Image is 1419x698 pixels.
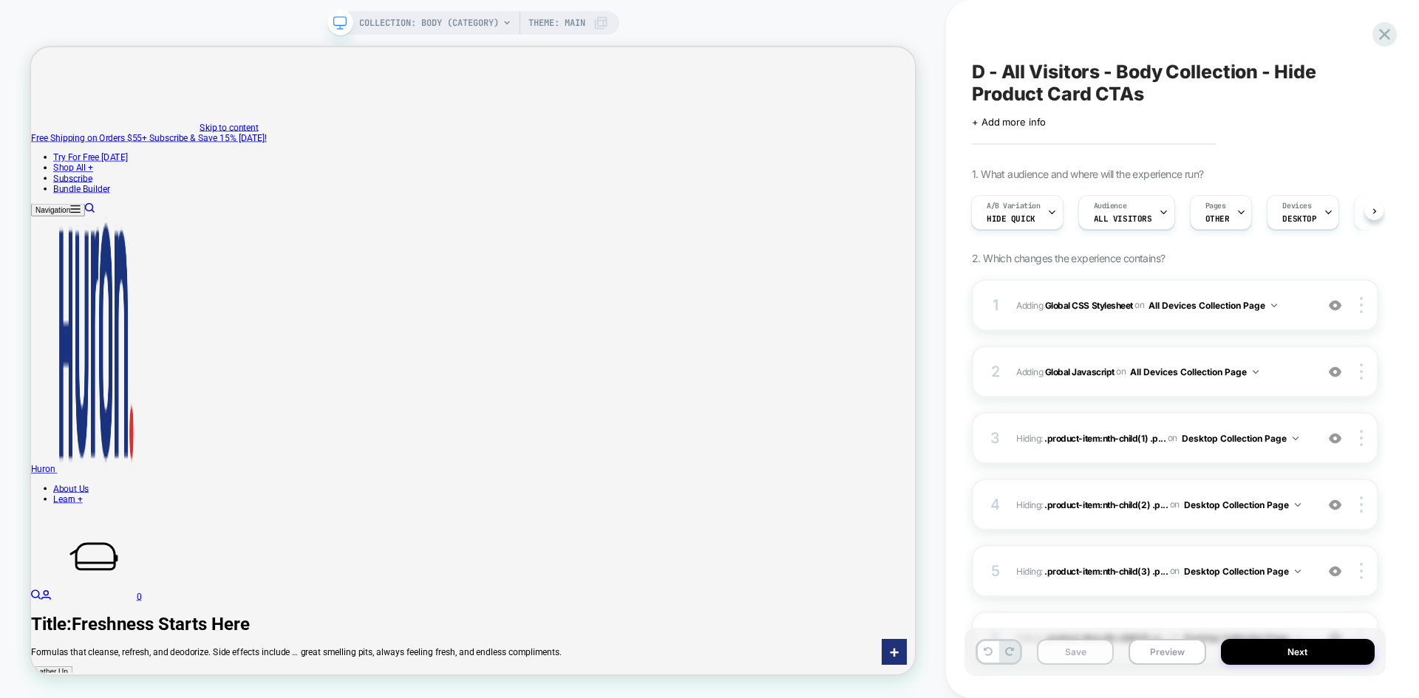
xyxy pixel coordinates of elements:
img: crossed eye [1329,499,1341,511]
a: Shop All + [30,154,83,168]
span: Hiding : [1016,562,1308,581]
div: 3 [988,425,1003,451]
button: All Devices Collection Page [1149,296,1277,315]
span: on [1168,430,1177,446]
img: close [1360,430,1363,446]
span: on [1170,496,1180,513]
span: + Add more info [972,116,1046,128]
img: close [1360,363,1363,380]
span: Hiding : [1016,496,1308,514]
button: Preview [1129,639,1205,665]
div: 4 [988,491,1003,518]
span: DESKTOP [1282,213,1316,224]
span: Theme: MAIN [528,11,585,35]
a: Bundle Builder [30,182,105,196]
a: Search [72,210,85,224]
span: .product-item:nth-child(1) .p... [1044,432,1166,443]
img: Huron brand logo [35,225,138,567]
div: 2 [988,358,1003,385]
img: crossed eye [1329,565,1341,578]
span: 1. What audience and where will the experience run? [972,168,1203,180]
img: close [1360,496,1363,513]
span: Hiding : [1016,429,1308,448]
span: Adding [1016,363,1308,381]
button: Desktop Collection Page [1182,429,1299,448]
a: Skip to content [225,100,303,114]
button: Desktop Collection Page [1184,496,1301,514]
a: Subscribe [30,168,81,182]
a: Learn + [30,595,69,609]
img: down arrow [1295,569,1301,573]
span: A/B Variation [987,201,1041,211]
img: down arrow [1253,370,1259,374]
div: 1 [988,292,1003,318]
div: 6 [988,624,1003,651]
span: on [1116,363,1126,380]
a: About Us [30,581,77,595]
span: on [1170,563,1180,579]
img: close [1360,563,1363,579]
img: crossed eye [1329,432,1341,445]
span: All Visitors [1094,213,1152,224]
b: Global Javascript [1045,366,1115,377]
span: .product-item:nth-child(3) .p... [1044,565,1168,576]
span: Devices [1282,201,1311,211]
span: Adding [1016,296,1308,315]
img: down arrow [1271,304,1277,307]
button: Desktop Collection Page [1184,562,1301,581]
div: 5 [988,558,1003,584]
span: Hide quick [987,213,1035,224]
span: Pages [1205,201,1226,211]
button: Save [1037,639,1114,665]
b: Global CSS Stylesheet [1045,299,1133,310]
span: Navigation [6,212,52,223]
button: Next [1221,639,1375,665]
img: close [1360,297,1363,313]
button: All Devices Collection Page [1130,363,1259,381]
img: down arrow [1295,503,1301,507]
img: down arrow [1293,437,1299,440]
span: D - All Visitors - Body Collection - Hide Product Card CTAs [972,61,1378,105]
span: OTHER [1205,213,1230,224]
img: crossed eye [1329,299,1341,312]
span: .product-item:nth-child(2) .p... [1044,499,1168,510]
span: 2. Which changes the experience contains? [972,252,1165,264]
span: Audience [1094,201,1127,211]
span: Trigger [1369,201,1398,211]
span: Subscribe & Save 15% [DATE]! [157,114,314,128]
span: COLLECTION: Body (Category) [359,11,499,35]
span: on [1134,297,1144,313]
a: Try For Free [DATE] [30,140,129,154]
img: crossed eye [1329,366,1341,378]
